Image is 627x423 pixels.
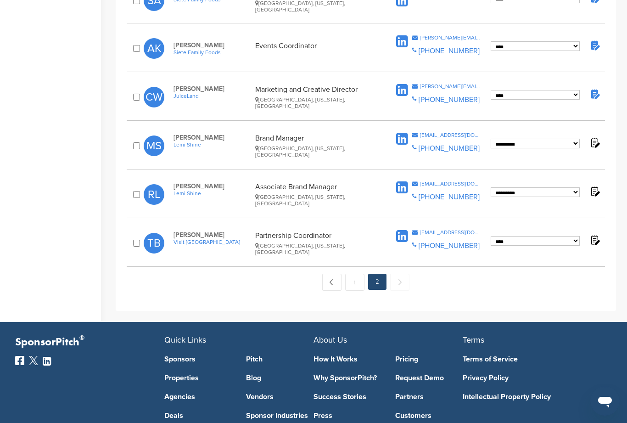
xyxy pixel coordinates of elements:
[144,184,164,205] span: RL
[420,84,481,89] div: [PERSON_NAME][EMAIL_ADDRESS][DOMAIN_NAME]
[255,41,376,56] div: Events Coordinator
[419,241,480,250] a: [PHONE_NUMBER]
[174,141,251,148] a: Lemi Shine
[589,39,600,51] img: Notes
[313,393,381,400] a: Success Stories
[420,230,481,235] div: [EMAIL_ADDRESS][DOMAIN_NAME]
[79,332,84,344] span: ®
[313,412,381,419] a: Press
[589,234,600,246] img: Notes
[463,335,484,345] span: Terms
[174,231,251,239] span: [PERSON_NAME]
[246,412,314,419] a: Sponsor Industries
[255,243,376,255] div: [GEOGRAPHIC_DATA], [US_STATE], [GEOGRAPHIC_DATA]
[463,374,598,382] a: Privacy Policy
[174,134,251,141] span: [PERSON_NAME]
[255,134,376,158] div: Brand Manager
[164,393,232,400] a: Agencies
[420,35,481,40] div: [PERSON_NAME][EMAIL_ADDRESS][PERSON_NAME][DOMAIN_NAME]
[395,355,463,363] a: Pricing
[255,194,376,207] div: [GEOGRAPHIC_DATA], [US_STATE], [GEOGRAPHIC_DATA]
[174,182,251,190] span: [PERSON_NAME]
[174,190,251,197] a: Lemi Shine
[322,274,341,291] a: ← Previous
[395,412,463,419] a: Customers
[174,49,251,56] a: Siete Family Foods
[144,233,164,254] span: TB
[255,231,376,255] div: Partnership Coordinator
[144,38,164,59] span: AK
[390,274,409,291] span: Next →
[144,87,164,107] span: CW
[590,386,620,416] iframe: Button to launch messaging window
[174,239,251,245] a: Visit [GEOGRAPHIC_DATA]
[164,335,206,345] span: Quick Links
[15,356,24,365] img: Facebook
[15,336,164,349] p: SponsorPitch
[419,46,480,56] a: [PHONE_NUMBER]
[368,274,386,290] em: 2
[463,355,598,363] a: Terms of Service
[419,192,480,202] a: [PHONE_NUMBER]
[463,393,598,400] a: Intellectual Property Policy
[164,412,232,419] a: Deals
[313,355,381,363] a: How It Works
[313,374,381,382] a: Why SponsorPitch?
[419,95,480,104] a: [PHONE_NUMBER]
[255,96,376,109] div: [GEOGRAPHIC_DATA], [US_STATE], [GEOGRAPHIC_DATA]
[246,393,314,400] a: Vendors
[589,186,600,197] img: Notes
[29,356,38,365] img: Twitter
[395,374,463,382] a: Request Demo
[174,93,251,99] a: JuiceLand
[174,41,251,49] span: [PERSON_NAME]
[589,137,600,148] img: Notes
[345,274,364,291] a: 1
[255,85,376,109] div: Marketing and Creative Director
[589,88,600,100] img: Notes
[164,355,232,363] a: Sponsors
[255,145,376,158] div: [GEOGRAPHIC_DATA], [US_STATE], [GEOGRAPHIC_DATA]
[419,144,480,153] a: [PHONE_NUMBER]
[164,374,232,382] a: Properties
[420,132,481,138] div: [EMAIL_ADDRESS][DOMAIN_NAME]
[246,355,314,363] a: Pitch
[255,182,376,207] div: Associate Brand Manager
[174,85,251,93] span: [PERSON_NAME]
[395,393,463,400] a: Partners
[246,374,314,382] a: Blog
[144,135,164,156] span: MS
[313,335,347,345] span: About Us
[420,181,481,186] div: [EMAIL_ADDRESS][DOMAIN_NAME]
